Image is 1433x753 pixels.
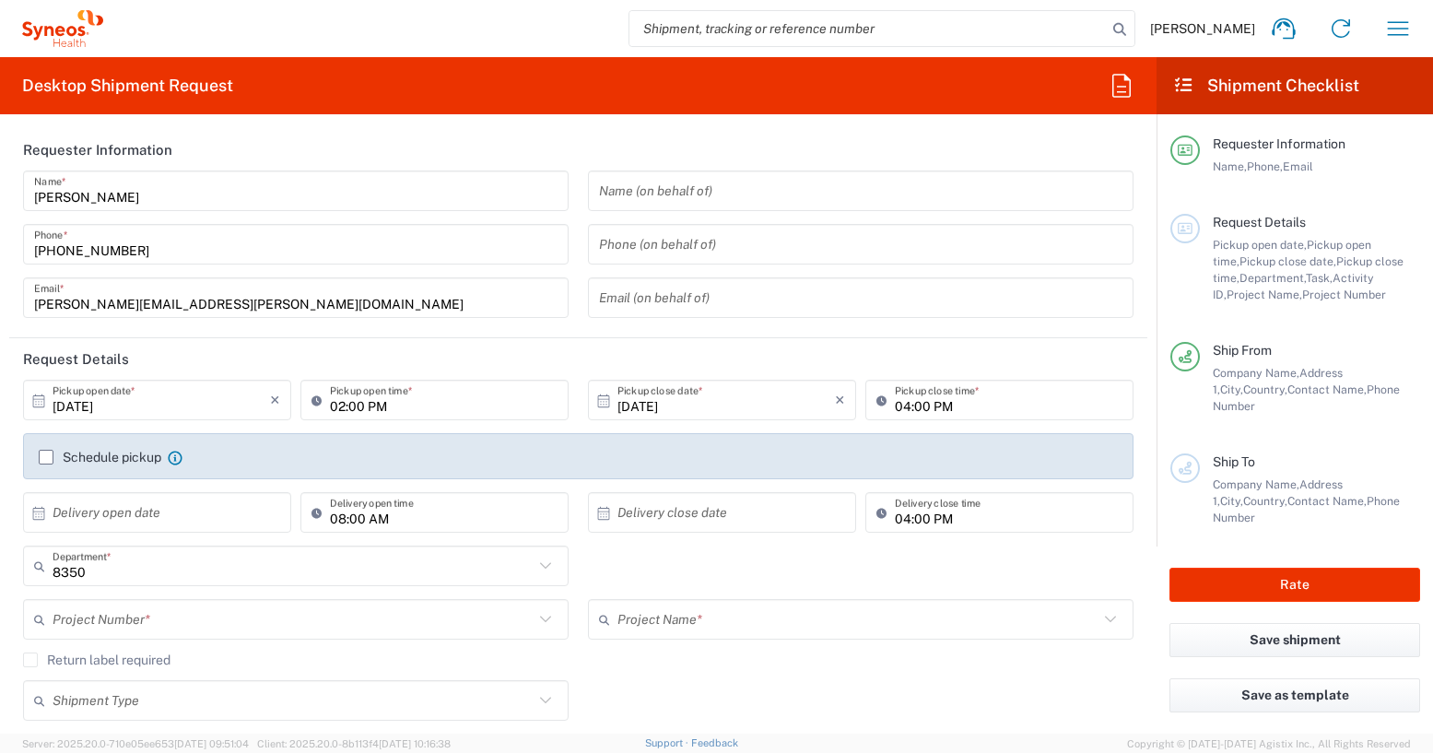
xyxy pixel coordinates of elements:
[1287,382,1367,396] span: Contact Name,
[1169,623,1420,657] button: Save shipment
[1173,75,1359,97] h2: Shipment Checklist
[270,385,280,415] i: ×
[22,75,233,97] h2: Desktop Shipment Request
[1169,678,1420,712] button: Save as template
[1150,20,1255,37] span: [PERSON_NAME]
[1243,494,1287,508] span: Country,
[1169,568,1420,602] button: Rate
[1287,494,1367,508] span: Contact Name,
[1302,288,1386,301] span: Project Number
[1213,238,1307,252] span: Pickup open date,
[1243,382,1287,396] span: Country,
[1213,136,1345,151] span: Requester Information
[1213,454,1255,469] span: Ship To
[1220,382,1243,396] span: City,
[1306,271,1333,285] span: Task,
[1239,271,1306,285] span: Department,
[23,653,170,667] label: Return label required
[1220,494,1243,508] span: City,
[379,738,451,749] span: [DATE] 10:16:38
[23,350,129,369] h2: Request Details
[1213,215,1306,229] span: Request Details
[1213,159,1247,173] span: Name,
[1213,366,1299,380] span: Company Name,
[1239,254,1336,268] span: Pickup close date,
[1127,735,1411,752] span: Copyright © [DATE]-[DATE] Agistix Inc., All Rights Reserved
[257,738,451,749] span: Client: 2025.20.0-8b113f4
[39,450,161,465] label: Schedule pickup
[645,737,691,748] a: Support
[835,385,845,415] i: ×
[691,737,738,748] a: Feedback
[1213,477,1299,491] span: Company Name,
[23,141,172,159] h2: Requester Information
[1283,159,1313,173] span: Email
[174,738,249,749] span: [DATE] 09:51:04
[1227,288,1302,301] span: Project Name,
[22,738,249,749] span: Server: 2025.20.0-710e05ee653
[629,11,1107,46] input: Shipment, tracking or reference number
[1247,159,1283,173] span: Phone,
[1213,343,1272,358] span: Ship From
